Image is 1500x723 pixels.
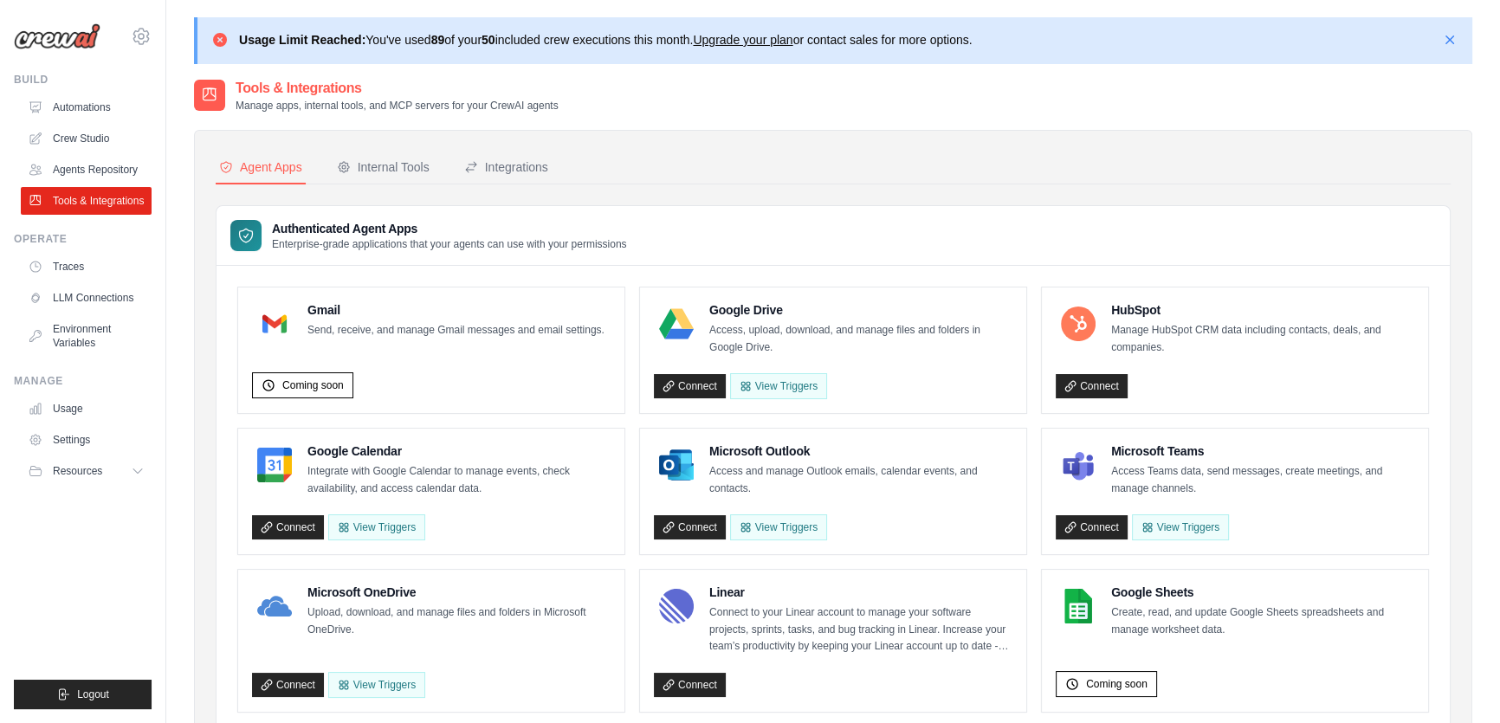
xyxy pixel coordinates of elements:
a: LLM Connections [21,284,152,312]
: View Triggers [730,514,827,540]
p: You've used of your included crew executions this month. or contact sales for more options. [239,31,973,48]
h4: Microsoft OneDrive [307,584,611,601]
a: Upgrade your plan [693,33,792,47]
button: Resources [21,457,152,485]
img: Microsoft Outlook Logo [659,448,694,482]
h4: HubSpot [1111,301,1414,319]
p: Access Teams data, send messages, create meetings, and manage channels. [1111,463,1414,497]
a: Tools & Integrations [21,187,152,215]
a: Connect [654,515,726,539]
h4: Google Drive [709,301,1012,319]
img: HubSpot Logo [1061,307,1096,341]
a: Connect [252,515,324,539]
p: Integrate with Google Calendar to manage events, check availability, and access calendar data. [307,463,611,497]
p: Send, receive, and manage Gmail messages and email settings. [307,322,605,339]
a: Connect [1056,374,1128,398]
img: Microsoft OneDrive Logo [257,589,292,623]
h2: Tools & Integrations [236,78,559,99]
: View Triggers [1132,514,1229,540]
span: Coming soon [282,378,344,392]
span: Logout [77,687,109,701]
div: Agent Apps [219,158,302,176]
button: Logout [14,680,152,709]
h3: Authenticated Agent Apps [272,220,627,237]
div: Build [14,73,152,87]
img: Google Calendar Logo [257,448,292,482]
p: Access, upload, download, and manage files and folders in Google Drive. [709,322,1012,356]
img: Google Sheets Logo [1061,589,1096,623]
a: Automations [21,94,152,121]
strong: Usage Limit Reached: [239,33,365,47]
p: Create, read, and update Google Sheets spreadsheets and manage worksheet data. [1111,604,1414,638]
h4: Gmail [307,301,605,319]
: View Triggers [730,373,827,399]
p: Manage HubSpot CRM data including contacts, deals, and companies. [1111,322,1414,356]
img: Linear Logo [659,589,694,623]
p: Connect to your Linear account to manage your software projects, sprints, tasks, and bug tracking... [709,604,1012,655]
a: Agents Repository [21,156,152,184]
a: Usage [21,395,152,423]
h4: Microsoft Outlook [709,442,1012,460]
strong: 50 [482,33,495,47]
: View Triggers [328,672,425,698]
h4: Google Sheets [1111,584,1414,601]
strong: 89 [431,33,445,47]
p: Manage apps, internal tools, and MCP servers for your CrewAI agents [236,99,559,113]
h4: Google Calendar [307,442,611,460]
img: Gmail Logo [257,307,292,341]
a: Crew Studio [21,125,152,152]
div: Integrations [464,158,548,176]
a: Connect [654,673,726,697]
div: Internal Tools [337,158,430,176]
h4: Microsoft Teams [1111,442,1414,460]
a: Traces [21,253,152,281]
a: Settings [21,426,152,454]
a: Connect [252,673,324,697]
p: Access and manage Outlook emails, calendar events, and contacts. [709,463,1012,497]
button: View Triggers [328,514,425,540]
a: Connect [1056,515,1128,539]
h4: Linear [709,584,1012,601]
a: Connect [654,374,726,398]
img: Google Drive Logo [659,307,694,341]
p: Enterprise-grade applications that your agents can use with your permissions [272,237,627,251]
img: Microsoft Teams Logo [1061,448,1096,482]
button: Internal Tools [333,152,433,184]
a: Environment Variables [21,315,152,357]
p: Upload, download, and manage files and folders in Microsoft OneDrive. [307,604,611,638]
span: Coming soon [1086,677,1148,691]
div: Manage [14,374,152,388]
button: Agent Apps [216,152,306,184]
div: Operate [14,232,152,246]
img: Logo [14,23,100,49]
span: Resources [53,464,102,478]
button: Integrations [461,152,552,184]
